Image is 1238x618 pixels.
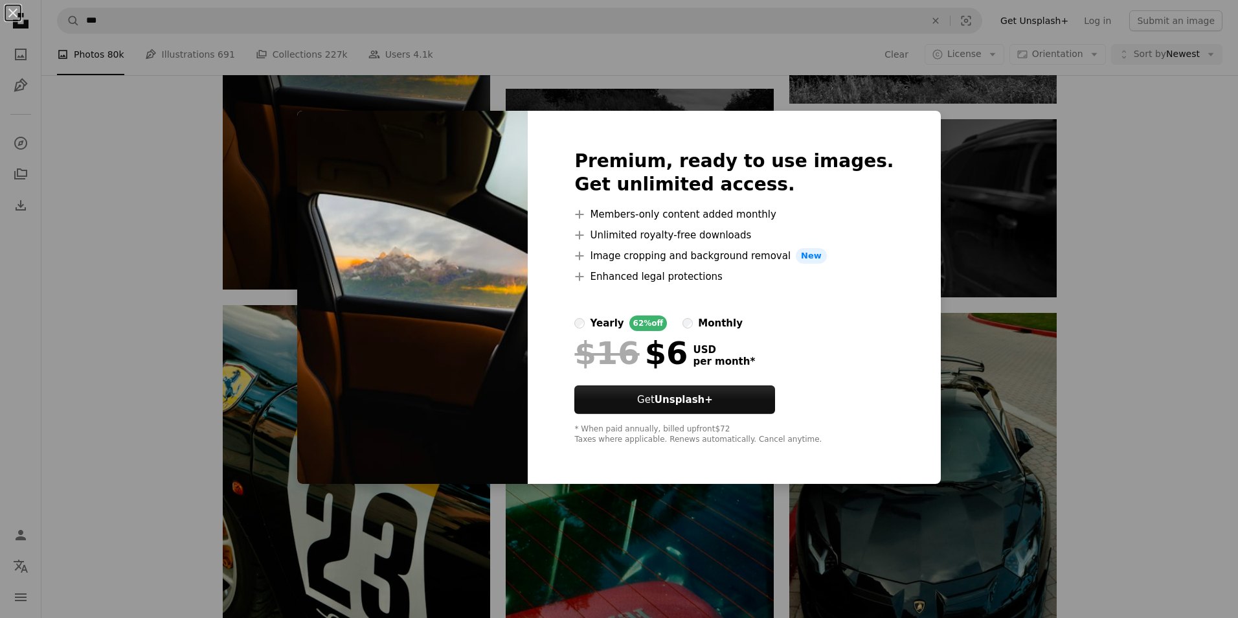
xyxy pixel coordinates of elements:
div: 62% off [629,315,668,331]
input: monthly [682,318,693,328]
div: $6 [574,336,688,370]
li: Unlimited royalty-free downloads [574,227,894,243]
span: New [796,248,827,264]
img: premium_photo-1756138487610-f76348465c58 [297,111,528,484]
span: per month * [693,356,755,367]
li: Image cropping and background removal [574,248,894,264]
button: GetUnsplash+ [574,385,775,414]
div: * When paid annually, billed upfront $72 Taxes where applicable. Renews automatically. Cancel any... [574,424,894,445]
li: Members-only content added monthly [574,207,894,222]
span: $16 [574,336,639,370]
div: yearly [590,315,624,331]
li: Enhanced legal protections [574,269,894,284]
input: yearly62%off [574,318,585,328]
span: USD [693,344,755,356]
div: monthly [698,315,743,331]
strong: Unsplash+ [655,394,713,406]
h2: Premium, ready to use images. Get unlimited access. [574,150,894,196]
